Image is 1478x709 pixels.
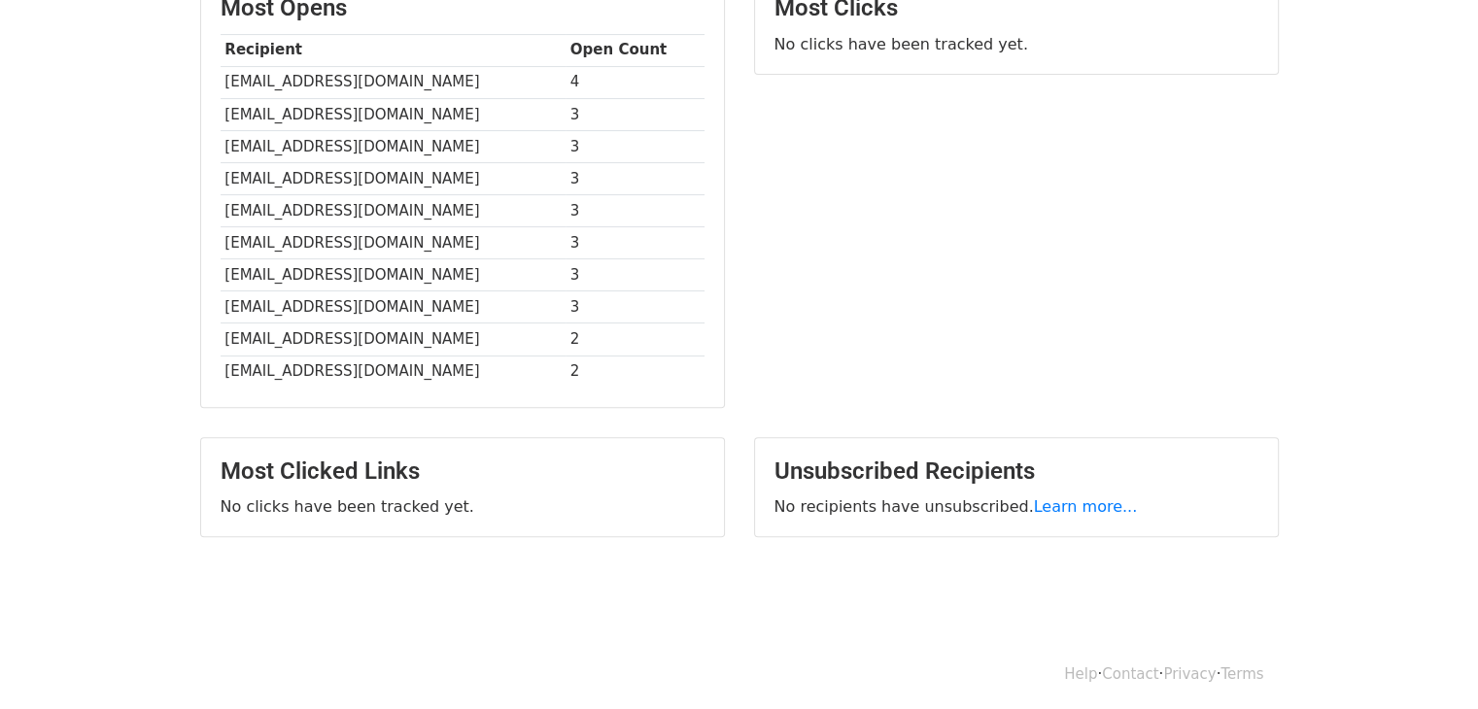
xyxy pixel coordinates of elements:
[221,130,566,162] td: [EMAIL_ADDRESS][DOMAIN_NAME]
[774,457,1258,486] h3: Unsubscribed Recipients
[566,162,705,194] td: 3
[1381,616,1478,709] iframe: Chat Widget
[221,66,566,98] td: [EMAIL_ADDRESS][DOMAIN_NAME]
[1220,665,1263,683] a: Terms
[221,259,566,291] td: [EMAIL_ADDRESS][DOMAIN_NAME]
[221,291,566,323] td: [EMAIL_ADDRESS][DOMAIN_NAME]
[774,496,1258,517] p: No recipients have unsubscribed.
[566,66,705,98] td: 4
[566,195,705,227] td: 3
[221,227,566,259] td: [EMAIL_ADDRESS][DOMAIN_NAME]
[1163,665,1216,683] a: Privacy
[566,130,705,162] td: 3
[221,355,566,388] td: [EMAIL_ADDRESS][DOMAIN_NAME]
[566,227,705,259] td: 3
[221,98,566,130] td: [EMAIL_ADDRESS][DOMAIN_NAME]
[221,34,566,66] th: Recipient
[221,162,566,194] td: [EMAIL_ADDRESS][DOMAIN_NAME]
[566,259,705,291] td: 3
[566,355,705,388] td: 2
[221,195,566,227] td: [EMAIL_ADDRESS][DOMAIN_NAME]
[221,496,705,517] p: No clicks have been tracked yet.
[566,323,705,355] td: 2
[1064,665,1097,683] a: Help
[566,98,705,130] td: 3
[221,457,705,486] h3: Most Clicked Links
[774,34,1258,54] p: No clicks have been tracked yet.
[221,323,566,355] td: [EMAIL_ADDRESS][DOMAIN_NAME]
[566,34,705,66] th: Open Count
[1034,497,1138,516] a: Learn more...
[1102,665,1158,683] a: Contact
[566,291,705,323] td: 3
